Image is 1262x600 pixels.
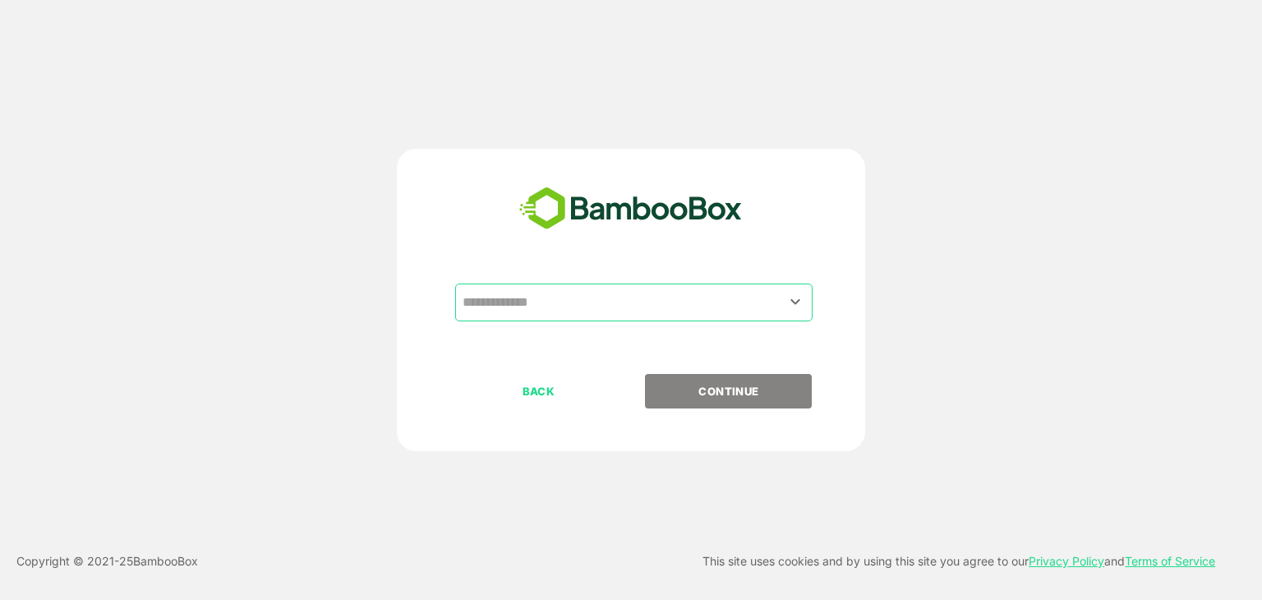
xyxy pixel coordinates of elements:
button: CONTINUE [645,374,812,408]
p: BACK [457,382,621,400]
img: bamboobox [510,182,751,236]
p: CONTINUE [647,382,811,400]
a: Privacy Policy [1029,554,1104,568]
button: Open [785,291,807,313]
button: BACK [455,374,622,408]
p: Copyright © 2021- 25 BambooBox [16,552,198,571]
p: This site uses cookies and by using this site you agree to our and [702,552,1215,571]
a: Terms of Service [1125,554,1215,568]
